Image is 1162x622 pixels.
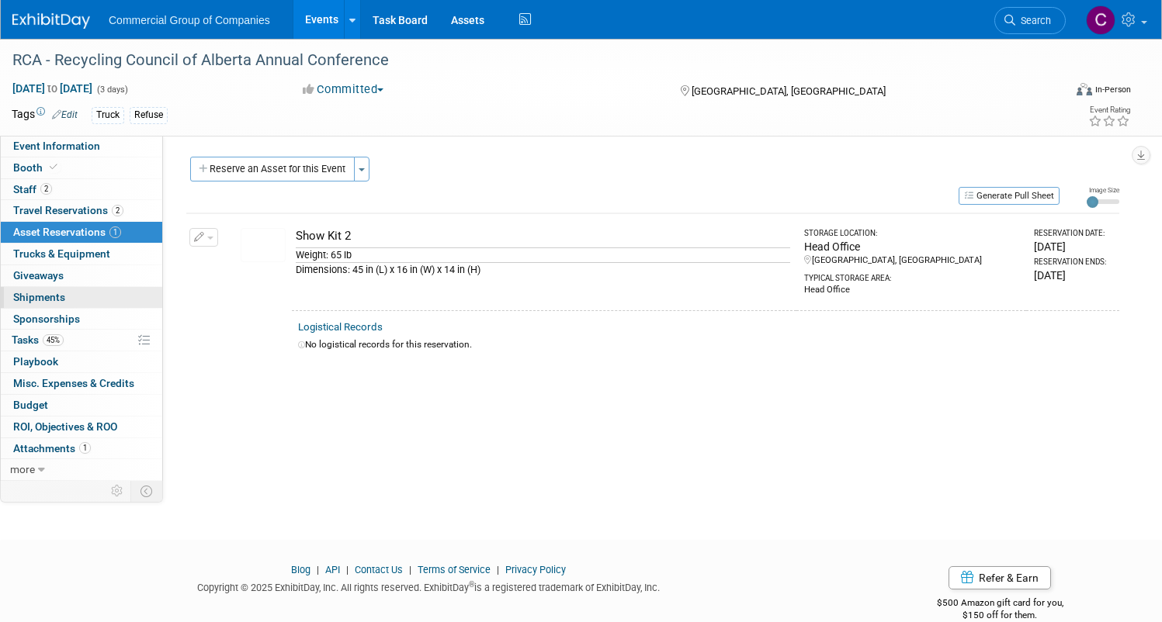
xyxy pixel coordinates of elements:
div: In-Person [1094,84,1131,95]
span: Trucks & Equipment [13,247,110,260]
span: 2 [40,183,52,195]
span: to [45,82,60,95]
td: Personalize Event Tab Strip [104,481,131,501]
div: No logistical records for this reservation. [298,338,1113,351]
a: Asset Reservations1 [1,222,162,243]
span: [GEOGRAPHIC_DATA], [GEOGRAPHIC_DATA] [692,85,886,97]
span: (3 days) [95,85,128,95]
div: [DATE] [1034,239,1113,254]
span: Commercial Group of Companies [109,14,270,26]
a: Event Information [1,136,162,157]
a: Staff2 [1,179,162,200]
a: Blog [291,564,310,575]
span: Search [1015,15,1051,26]
a: Refer & Earn [949,566,1051,589]
span: Staff [13,183,52,195]
a: Privacy Policy [505,564,566,575]
a: Giveaways [1,265,162,286]
i: Booth reservation complete [50,163,57,171]
td: Tags [12,106,78,124]
span: 1 [79,442,91,454]
div: Show Kit 2 [296,228,790,244]
a: Terms of Service [418,564,491,575]
span: Tasks [12,333,64,346]
div: Truck [92,107,124,123]
button: Committed [297,81,390,98]
a: API [325,564,340,575]
div: $500 Amazon gift card for you, [869,586,1131,622]
span: | [313,564,323,575]
div: Copyright © 2025 ExhibitDay, Inc. All rights reserved. ExhibitDay is a registered trademark of Ex... [12,577,845,595]
a: ROI, Objectives & ROO [1,416,162,437]
a: Budget [1,395,162,416]
div: Reservation Ends: [1034,257,1113,268]
span: | [405,564,415,575]
td: Toggle Event Tabs [131,481,163,501]
a: Search [994,7,1066,34]
div: Storage Location: [804,228,1020,239]
img: ExhibitDay [12,13,90,29]
span: more [10,463,35,475]
a: Playbook [1,351,162,372]
a: Sponsorships [1,309,162,330]
div: Head Office [804,284,1020,296]
div: Image Size [1087,185,1119,195]
a: Misc. Expenses & Credits [1,373,162,394]
div: Event Rating [1088,106,1130,114]
div: Reservation Date: [1034,228,1113,239]
span: 1 [109,226,121,238]
span: Asset Reservations [13,226,121,238]
span: 2 [112,205,123,216]
a: Edit [52,109,78,120]
div: Head Office [804,239,1020,254]
a: Tasks45% [1,330,162,351]
a: Trucks & Equipment [1,244,162,264]
a: Attachments1 [1,438,162,459]
span: Playbook [13,355,58,368]
span: ROI, Objectives & ROO [13,420,117,433]
span: Giveaways [13,269,64,282]
div: RCA - Recycling Council of Alberta Annual Conference [7,47,1035,74]
span: Booth [13,161,61,174]
img: Cole Mattern [1086,5,1115,35]
div: [DATE] [1034,268,1113,283]
a: more [1,459,162,480]
span: Budget [13,399,48,411]
div: Weight: 65 lb [296,247,790,262]
span: Sponsorships [13,313,80,325]
button: Reserve an Asset for this Event [190,157,355,181]
span: 45% [43,334,64,346]
div: [GEOGRAPHIC_DATA], [GEOGRAPHIC_DATA] [804,254,1020,267]
button: Generate Pull Sheet [959,187,1060,205]
span: Travel Reservations [13,204,123,216]
a: Logistical Records [298,321,383,333]
span: | [342,564,352,575]
a: Shipments [1,287,162,308]
span: Misc. Expenses & Credits [13,377,134,389]
span: | [493,564,503,575]
span: Event Information [13,140,100,152]
div: Refuse [130,107,168,123]
a: Contact Us [355,564,403,575]
span: Shipments [13,291,65,303]
div: Typical Storage Area: [804,267,1020,284]
span: [DATE] [DATE] [12,81,93,95]
div: $150 off for them. [869,609,1131,622]
a: Booth [1,157,162,178]
div: Dimensions: 45 in (L) x 16 in (W) x 14 in (H) [296,262,790,277]
img: View Images [241,228,286,262]
a: Travel Reservations2 [1,200,162,221]
sup: ® [469,580,474,589]
div: Event Format [964,81,1131,104]
span: Attachments [13,442,91,454]
img: Format-Inperson.png [1077,83,1092,95]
